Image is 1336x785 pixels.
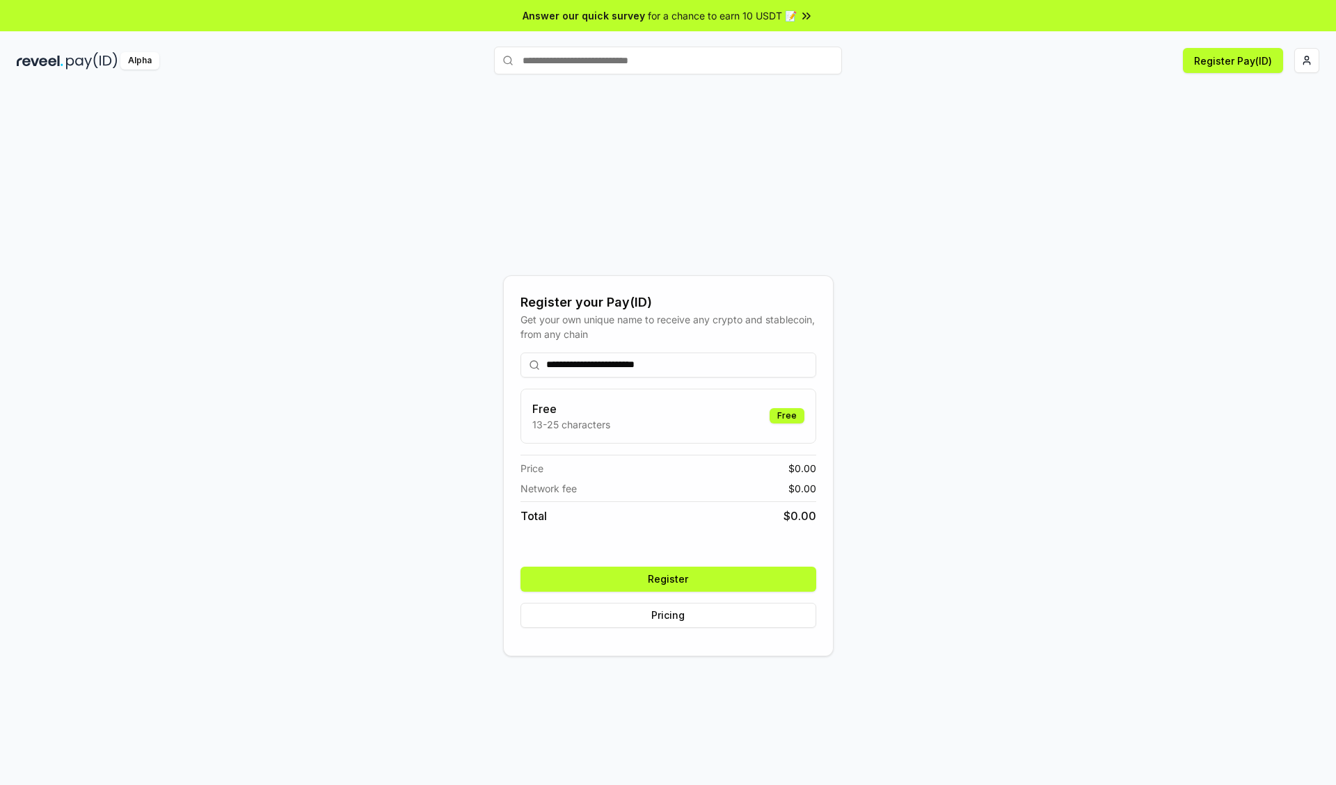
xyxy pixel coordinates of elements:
[520,567,816,592] button: Register
[520,508,547,524] span: Total
[532,400,610,417] h3: Free
[520,481,577,496] span: Network fee
[520,293,816,312] div: Register your Pay(ID)
[523,8,645,23] span: Answer our quick survey
[784,508,816,524] span: $ 0.00
[770,408,804,423] div: Free
[520,603,816,628] button: Pricing
[120,52,159,70] div: Alpha
[17,52,63,70] img: reveel_dark
[520,312,816,341] div: Get your own unique name to receive any crypto and stablecoin, from any chain
[788,481,816,496] span: $ 0.00
[66,52,118,70] img: pay_id
[648,8,797,23] span: for a chance to earn 10 USDT 📝
[532,417,610,432] p: 13-25 characters
[788,461,816,476] span: $ 0.00
[520,461,543,476] span: Price
[1183,48,1283,73] button: Register Pay(ID)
